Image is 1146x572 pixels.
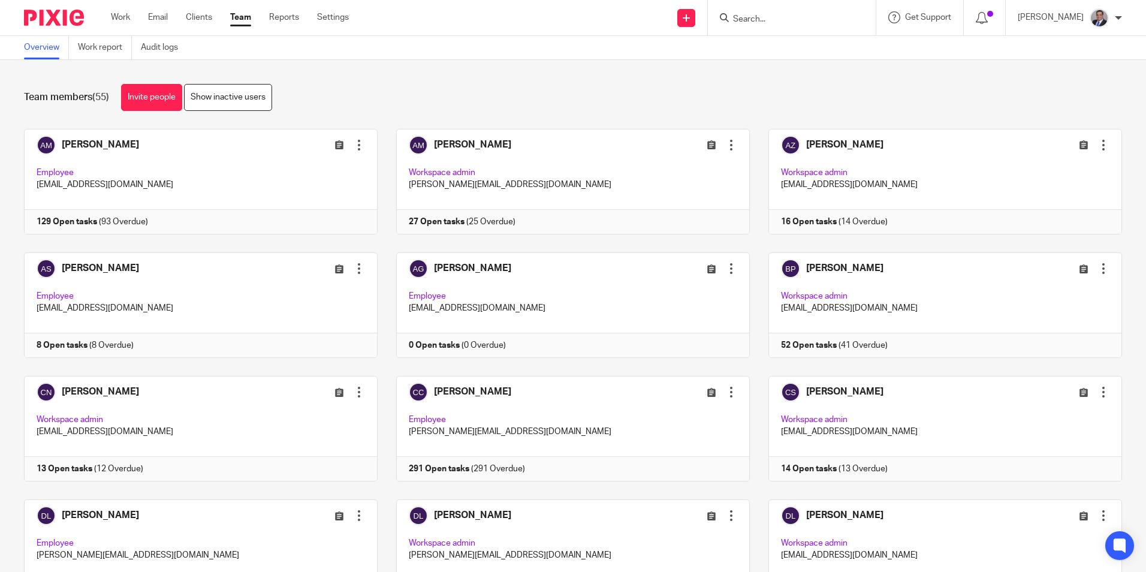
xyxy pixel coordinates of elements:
span: (55) [92,92,109,102]
img: Pixie [24,10,84,26]
a: Audit logs [141,36,187,59]
span: Get Support [905,13,951,22]
a: Overview [24,36,69,59]
img: thumbnail_IMG_0720.jpg [1090,8,1109,28]
p: [PERSON_NAME] [1018,11,1084,23]
a: Email [148,11,168,23]
input: Search [732,14,840,25]
a: Clients [186,11,212,23]
a: Team [230,11,251,23]
a: Work report [78,36,132,59]
a: Settings [317,11,349,23]
a: Reports [269,11,299,23]
a: Show inactive users [184,84,272,111]
a: Invite people [121,84,182,111]
h1: Team members [24,91,109,104]
a: Work [111,11,130,23]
